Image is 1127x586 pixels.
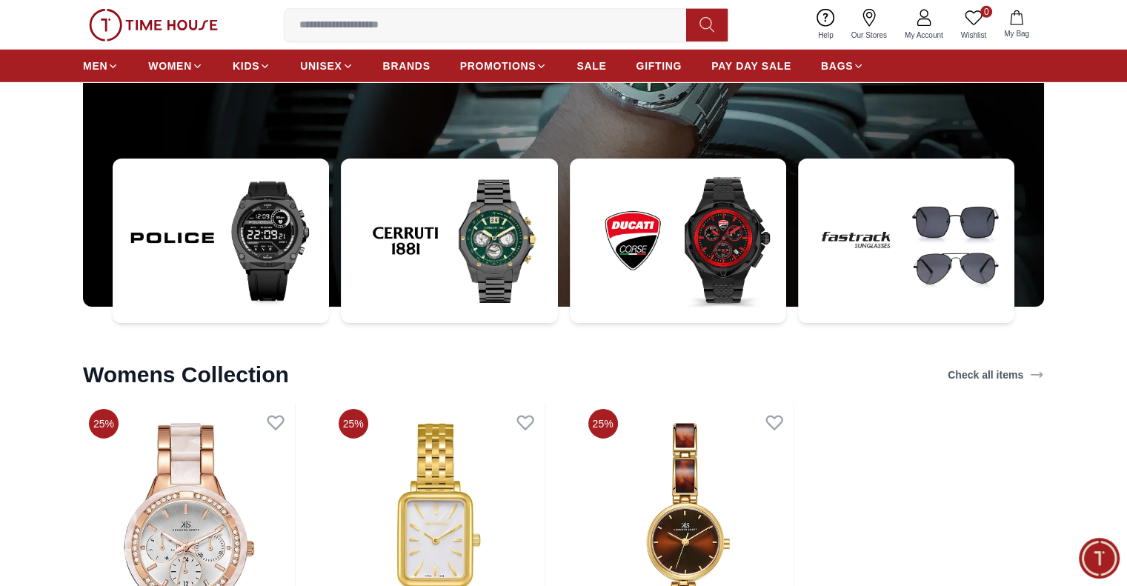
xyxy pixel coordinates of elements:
[980,6,992,18] span: 0
[798,159,1014,323] img: ...
[339,409,368,439] span: 25%
[15,209,293,224] div: Time House Support
[588,409,618,439] span: 25%
[341,159,557,323] img: ...
[955,30,992,41] span: Wishlist
[25,239,222,307] span: Hey there! Need help finding the perfect watch? I'm here if you have any questions or need a quic...
[300,59,342,73] span: UNISEX
[995,7,1038,42] button: My Bag
[83,59,107,73] span: MEN
[636,59,682,73] span: GIFTING
[460,53,548,79] a: PROMOTIONS
[952,6,995,44] a: 0Wishlist
[998,28,1035,39] span: My Bag
[821,53,864,79] a: BAGS
[79,19,247,33] div: Time House Support
[576,59,606,73] span: SALE
[233,53,270,79] a: KIDS
[842,6,896,44] a: Our Stores
[89,9,218,41] img: ...
[845,30,893,41] span: Our Stores
[197,302,236,311] span: 11:30 AM
[636,53,682,79] a: GIFTING
[809,6,842,44] a: Help
[821,59,853,73] span: BAGS
[711,59,791,73] span: PAY DAY SALE
[148,59,192,73] span: WOMEN
[11,11,41,41] em: Back
[300,53,353,79] a: UNISEX
[711,53,791,79] a: PAY DAY SALE
[383,59,430,73] span: BRANDS
[899,30,949,41] span: My Account
[4,333,293,407] textarea: We are here to help you
[460,59,536,73] span: PROMOTIONS
[945,364,1047,385] a: Check all items
[83,362,289,388] h2: Womens Collection
[46,13,70,39] img: Profile picture of Time House Support
[113,159,329,323] img: ...
[89,409,119,439] span: 25%
[83,53,119,79] a: MEN
[576,53,606,79] a: SALE
[84,237,99,253] em: Blush
[570,159,786,323] img: ...
[148,53,203,79] a: WOMEN
[383,53,430,79] a: BRANDS
[233,59,259,73] span: KIDS
[1079,538,1120,579] div: Chat Widget
[812,30,840,41] span: Help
